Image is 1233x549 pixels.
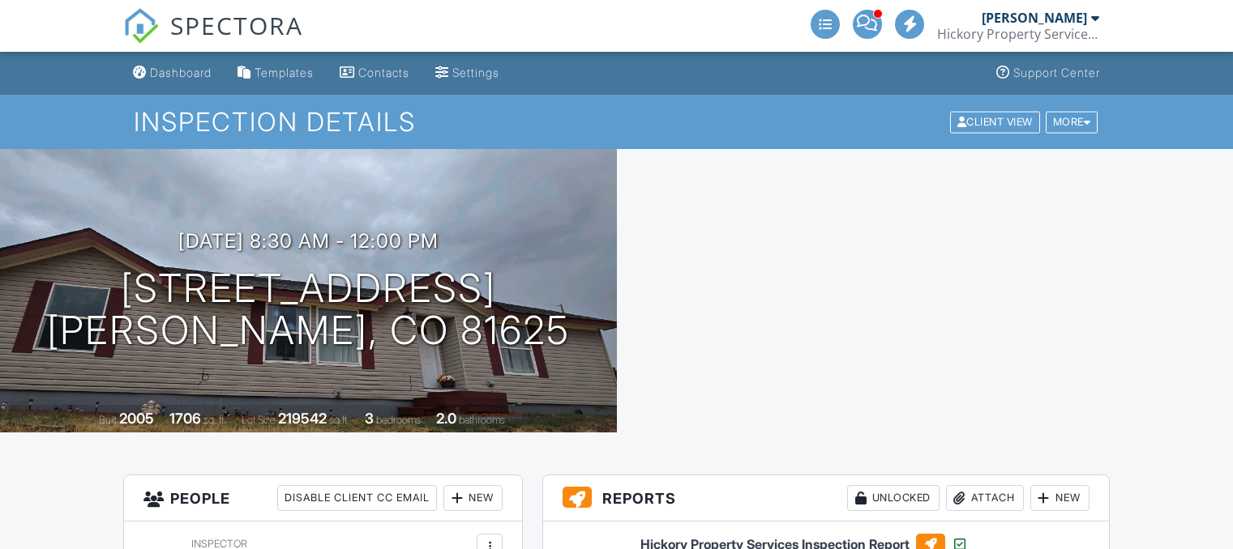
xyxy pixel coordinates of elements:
[452,66,499,79] div: Settings
[277,485,437,511] div: Disable Client CC Email
[982,10,1087,26] div: [PERSON_NAME]
[278,410,327,427] div: 219542
[126,58,218,88] a: Dashboard
[178,230,439,252] h3: [DATE] 8:30 am - 12:00 pm
[543,475,1109,521] h3: Reports
[376,414,421,426] span: bedrooms
[365,410,374,427] div: 3
[948,115,1044,127] a: Client View
[333,58,416,88] a: Contacts
[99,414,117,426] span: Built
[358,66,409,79] div: Contacts
[170,8,303,42] span: SPECTORA
[937,26,1099,42] div: Hickory Property Services LLC
[150,66,212,79] div: Dashboard
[443,485,503,511] div: New
[124,475,522,521] h3: People
[231,58,320,88] a: Templates
[436,410,456,427] div: 2.0
[847,485,940,511] div: Unlocked
[169,410,201,427] div: 1706
[203,414,226,426] span: sq. ft.
[429,58,506,88] a: Settings
[990,58,1107,88] a: Support Center
[123,22,303,56] a: SPECTORA
[329,414,349,426] span: sq.ft.
[255,66,314,79] div: Templates
[1046,111,1098,133] div: More
[47,267,570,353] h1: [STREET_ADDRESS] [PERSON_NAME], CO 81625
[119,410,154,427] div: 2005
[1030,485,1090,511] div: New
[946,485,1024,511] div: Attach
[1013,66,1100,79] div: Support Center
[123,8,159,44] img: The Best Home Inspection Software - Spectora
[242,414,276,426] span: Lot Size
[459,414,505,426] span: bathrooms
[134,108,1099,136] h1: Inspection Details
[950,111,1040,133] div: Client View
